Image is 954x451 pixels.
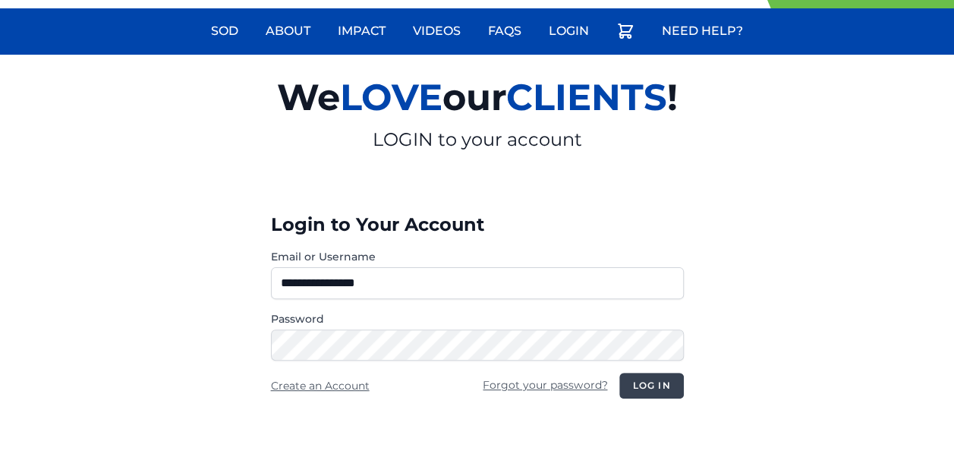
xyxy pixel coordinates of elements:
a: Sod [202,13,247,49]
span: CLIENTS [506,75,667,119]
p: LOGIN to your account [101,128,854,152]
a: Impact [329,13,395,49]
a: Forgot your password? [483,378,607,392]
label: Password [271,311,684,326]
a: Videos [404,13,470,49]
h2: We our ! [101,67,854,128]
a: Need Help? [653,13,752,49]
a: FAQs [479,13,531,49]
a: About [257,13,320,49]
a: Login [540,13,598,49]
button: Log in [619,373,683,399]
label: Email or Username [271,249,684,264]
a: Create an Account [271,379,370,393]
h3: Login to Your Account [271,213,684,237]
span: LOVE [340,75,442,119]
